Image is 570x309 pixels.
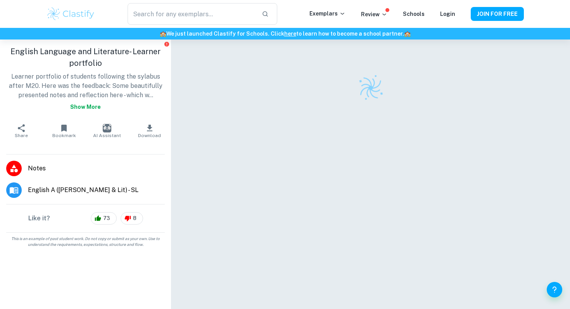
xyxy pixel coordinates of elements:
p: Exemplars [309,9,345,18]
img: AI Assistant [103,124,111,132]
button: AI Assistant [86,120,128,142]
h6: Like it? [28,214,50,223]
input: Search for any exemplars... [128,3,256,25]
span: Download [138,133,161,138]
div: 8 [121,212,143,225]
h1: English Language and Literature- Learner portfolio [6,46,165,69]
span: Bookmark [52,133,76,138]
span: 73 [99,215,114,222]
a: here [284,31,296,37]
span: AI Assistant [93,133,121,138]
span: Share [15,133,28,138]
span: 🏫 [160,31,166,37]
button: JOIN FOR FREE [471,7,524,21]
span: Notes [28,164,165,173]
h6: We just launched Clastify for Schools. Click to learn how to become a school partner. [2,29,568,38]
span: This is an example of past student work. Do not copy or submit as your own. Use to understand the... [3,236,168,247]
span: 🏫 [404,31,411,37]
span: English A ([PERSON_NAME] & Lit) - SL [28,185,165,195]
p: Learner portfolio of students following the sylabus after M20. Here was the feedback: Some beauti... [6,72,165,114]
button: Bookmark [43,120,85,142]
button: Show more [67,100,104,114]
button: Download [128,120,171,142]
span: 8 [129,215,141,222]
button: Report issue [164,41,169,47]
button: Help and Feedback [547,282,562,297]
img: Clastify logo [46,6,95,22]
p: Review [361,10,387,19]
a: Login [440,11,455,17]
a: Schools [403,11,425,17]
img: Clastify logo [353,71,388,105]
div: 73 [91,212,117,225]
